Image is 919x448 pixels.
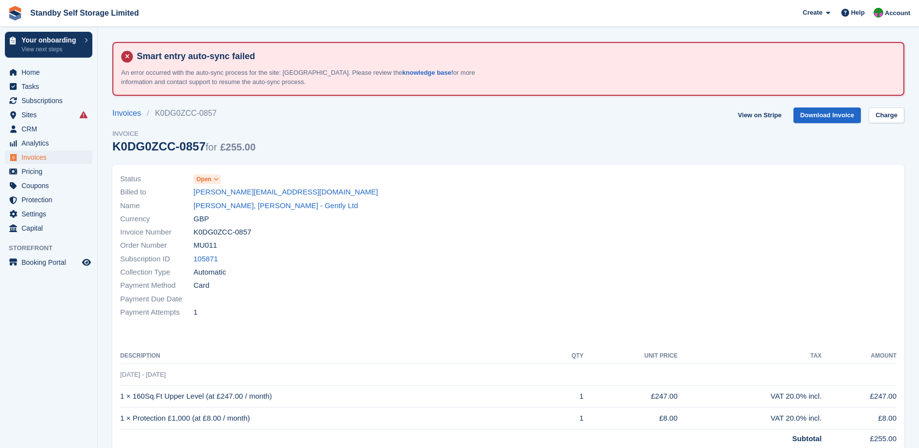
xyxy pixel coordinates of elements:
[193,213,209,225] span: GBP
[112,129,256,139] span: Invoice
[120,200,193,212] span: Name
[193,267,226,278] span: Automatic
[5,32,92,58] a: Your onboarding View next steps
[112,107,256,119] nav: breadcrumbs
[869,107,904,124] a: Charge
[120,307,193,318] span: Payment Attempts
[193,173,221,185] a: Open
[21,45,80,54] p: View next steps
[550,385,584,407] td: 1
[5,165,92,178] a: menu
[120,227,193,238] span: Invoice Number
[112,140,256,153] div: K0DG0ZCC-0857
[193,280,210,291] span: Card
[121,68,488,87] p: An error occurred with the auto-sync process for the site: [GEOGRAPHIC_DATA]. Please review the f...
[21,136,80,150] span: Analytics
[193,227,251,238] span: K0DG0ZCC-0857
[583,348,677,364] th: Unit Price
[133,51,896,62] h4: Smart entry auto-sync failed
[21,94,80,107] span: Subscriptions
[220,142,256,152] span: £255.00
[583,385,677,407] td: £247.00
[21,80,80,93] span: Tasks
[8,6,22,21] img: stora-icon-8386f47178a22dfd0bd8f6a31ec36ba5ce8667c1dd55bd0f319d3a0aa187defe.svg
[120,213,193,225] span: Currency
[21,179,80,192] span: Coupons
[120,240,193,251] span: Order Number
[193,200,358,212] a: [PERSON_NAME], [PERSON_NAME] - Gently Ltd
[5,207,92,221] a: menu
[793,107,861,124] a: Download Invoice
[678,413,822,424] div: VAT 20.0% incl.
[120,267,193,278] span: Collection Type
[21,207,80,221] span: Settings
[550,348,584,364] th: QTY
[120,280,193,291] span: Payment Method
[21,165,80,178] span: Pricing
[21,37,80,43] p: Your onboarding
[120,294,193,305] span: Payment Due Date
[120,371,166,378] span: [DATE] - [DATE]
[81,256,92,268] a: Preview store
[120,407,550,429] td: 1 × Protection £1,000 (at £8.00 / month)
[196,175,212,184] span: Open
[5,80,92,93] a: menu
[5,193,92,207] a: menu
[21,221,80,235] span: Capital
[193,187,378,198] a: [PERSON_NAME][EMAIL_ADDRESS][DOMAIN_NAME]
[874,8,883,18] img: Michelle Mustoe
[21,193,80,207] span: Protection
[120,187,193,198] span: Billed to
[5,256,92,269] a: menu
[402,69,451,76] a: knowledge base
[21,256,80,269] span: Booking Portal
[5,122,92,136] a: menu
[120,348,550,364] th: Description
[120,173,193,185] span: Status
[21,150,80,164] span: Invoices
[193,240,217,251] span: MU011
[5,136,92,150] a: menu
[120,385,550,407] td: 1 × 160Sq.Ft Upper Level (at £247.00 / month)
[112,107,147,119] a: Invoices
[822,385,897,407] td: £247.00
[5,221,92,235] a: menu
[21,65,80,79] span: Home
[21,122,80,136] span: CRM
[5,65,92,79] a: menu
[21,108,80,122] span: Sites
[803,8,822,18] span: Create
[792,434,822,443] strong: Subtotal
[851,8,865,18] span: Help
[193,307,197,318] span: 1
[5,150,92,164] a: menu
[678,391,822,402] div: VAT 20.0% incl.
[26,5,143,21] a: Standby Self Storage Limited
[5,179,92,192] a: menu
[822,348,897,364] th: Amount
[822,429,897,445] td: £255.00
[678,348,822,364] th: Tax
[583,407,677,429] td: £8.00
[120,254,193,265] span: Subscription ID
[193,254,218,265] a: 105871
[550,407,584,429] td: 1
[5,108,92,122] a: menu
[5,94,92,107] a: menu
[206,142,217,152] span: for
[80,111,87,119] i: Smart entry sync failures have occurred
[734,107,785,124] a: View on Stripe
[885,8,910,18] span: Account
[822,407,897,429] td: £8.00
[9,243,97,253] span: Storefront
